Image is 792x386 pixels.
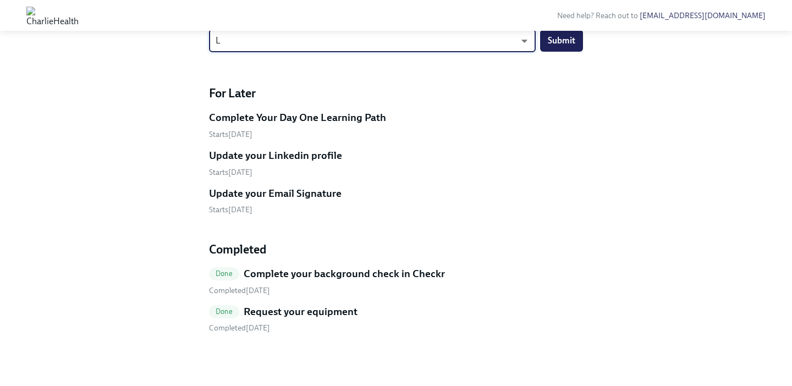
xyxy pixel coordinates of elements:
[548,35,575,46] span: Submit
[209,148,342,163] h5: Update your Linkedin profile
[209,130,252,139] span: Monday, October 20th 2025, 7:00 am
[209,323,270,333] span: Thursday, October 2nd 2025, 8:08 am
[209,29,536,52] div: L
[209,85,583,102] h4: For Later
[26,7,79,24] img: CharlieHealth
[244,305,358,319] h5: Request your equipment
[209,307,239,316] span: Done
[557,11,766,20] span: Need help? Reach out to
[209,286,270,295] span: Thursday, October 2nd 2025, 8:08 am
[209,111,583,140] a: Complete Your Day One Learning PathStarts[DATE]
[209,148,583,178] a: Update your Linkedin profileStarts[DATE]
[209,267,583,296] a: DoneComplete your background check in Checkr Completed[DATE]
[209,168,252,177] span: Monday, October 20th 2025, 7:00 am
[209,186,342,201] h5: Update your Email Signature
[209,111,386,125] h5: Complete Your Day One Learning Path
[540,30,583,52] button: Submit
[244,267,445,281] h5: Complete your background check in Checkr
[640,11,766,20] a: [EMAIL_ADDRESS][DOMAIN_NAME]
[209,305,583,334] a: DoneRequest your equipment Completed[DATE]
[209,241,583,258] h4: Completed
[209,186,583,216] a: Update your Email SignatureStarts[DATE]
[209,205,252,214] span: Monday, October 20th 2025, 7:00 am
[209,269,239,278] span: Done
